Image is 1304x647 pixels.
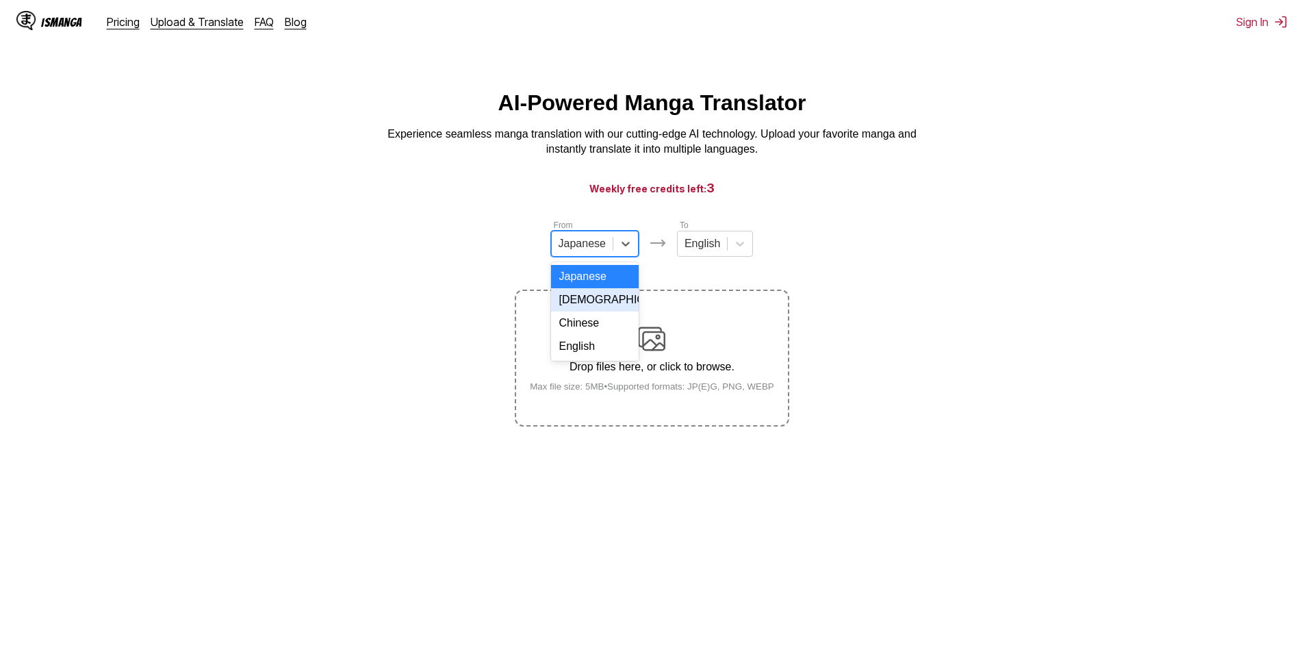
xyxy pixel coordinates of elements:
img: IsManga Logo [16,11,36,30]
div: English [551,335,639,358]
h3: Weekly free credits left: [33,179,1271,196]
p: Drop files here, or click to browse. [519,361,785,373]
div: IsManga [41,16,82,29]
button: Sign In [1236,15,1288,29]
small: Max file size: 5MB • Supported formats: JP(E)G, PNG, WEBP [519,381,785,392]
label: To [680,220,689,230]
a: Blog [285,15,307,29]
div: [DEMOGRAPHIC_DATA] [551,288,639,312]
a: Upload & Translate [151,15,244,29]
p: Experience seamless manga translation with our cutting-edge AI technology. Upload your favorite m... [379,127,926,157]
span: 3 [706,181,715,195]
a: FAQ [255,15,274,29]
img: Languages icon [650,235,666,251]
img: Sign out [1274,15,1288,29]
div: Japanese [551,265,639,288]
h1: AI-Powered Manga Translator [498,90,806,116]
label: From [554,220,573,230]
div: Chinese [551,312,639,335]
a: Pricing [107,15,140,29]
a: IsManga LogoIsManga [16,11,107,33]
